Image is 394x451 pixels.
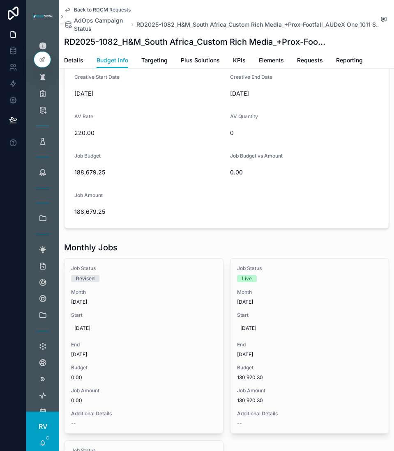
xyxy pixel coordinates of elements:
[64,242,118,253] h1: Monthly Jobs
[237,397,382,404] span: 130,920.30
[237,387,382,394] span: Job Amount
[237,289,382,295] span: Month
[71,341,217,348] span: End
[26,33,59,412] div: scrollable content
[64,36,327,48] h1: RD2025-1082_H&M_South Africa_Custom Rich Media_+Prox-Footfall_AUDeX One_1011 Spring_[DATE]-[DATE]
[76,275,94,282] div: Revised
[237,420,242,427] span: --
[71,289,217,295] span: Month
[230,153,283,159] span: Job Budget vs Amount
[74,208,223,216] span: 188,679.25
[259,53,284,69] a: Elements
[237,299,382,305] span: [DATE]
[136,21,385,29] a: RD2025-1082_H&M_South Africa_Custom Rich Media_+Prox-Footfall_AUDeX One_1011 Spring_[DATE]-[DATE]
[237,364,382,371] span: Budget
[181,56,220,64] span: Plus Solutions
[74,113,93,119] span: AV Rate
[237,341,382,348] span: End
[237,312,382,318] span: Start
[31,13,54,20] img: App logo
[141,53,168,69] a: Targeting
[259,56,284,64] span: Elements
[297,56,323,64] span: Requests
[74,325,213,332] span: [DATE]
[71,364,217,371] span: Budget
[39,421,47,431] span: RV
[71,299,217,305] span: [DATE]
[71,420,76,427] span: --
[71,410,217,417] span: Additional Details
[233,56,246,64] span: KPIs
[71,397,217,404] span: 0.00
[237,410,382,417] span: Additional Details
[64,53,83,69] a: Details
[64,16,128,33] a: AdOps Campaign Status
[230,168,379,176] span: 0.00
[64,56,83,64] span: Details
[74,129,223,137] span: 220.00
[181,53,220,69] a: Plus Solutions
[71,374,217,381] span: 0.00
[230,113,258,119] span: AV Quantity
[74,153,101,159] span: Job Budget
[336,56,363,64] span: Reporting
[230,258,389,434] a: Job StatusLiveMonth[DATE]Start[DATE]End[DATE]Budget130,920.30Job Amount130,920.30Additional Detai...
[71,387,217,394] span: Job Amount
[230,129,379,137] span: 0
[97,56,128,64] span: Budget Info
[71,265,217,272] span: Job Status
[74,89,223,98] span: [DATE]
[97,53,128,69] a: Budget Info
[74,16,128,33] span: AdOps Campaign Status
[237,351,382,358] span: [DATE]
[230,74,272,80] span: Creative End Date
[237,374,382,381] span: 130,920.30
[64,7,131,13] a: Back to RDCM Requests
[242,275,252,282] div: Live
[71,351,217,358] span: [DATE]
[141,56,168,64] span: Targeting
[74,7,131,13] span: Back to RDCM Requests
[74,168,223,176] span: 188,679.25
[237,265,382,272] span: Job Status
[233,53,246,69] a: KPIs
[297,53,323,69] a: Requests
[230,89,379,98] span: [DATE]
[64,258,223,434] a: Job StatusRevisedMonth[DATE]Start[DATE]End[DATE]Budget0.00Job Amount0.00Additional Details--
[74,74,120,80] span: Creative Start Date
[71,312,217,318] span: Start
[336,53,363,69] a: Reporting
[240,325,379,332] span: [DATE]
[74,192,103,198] span: Job Amount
